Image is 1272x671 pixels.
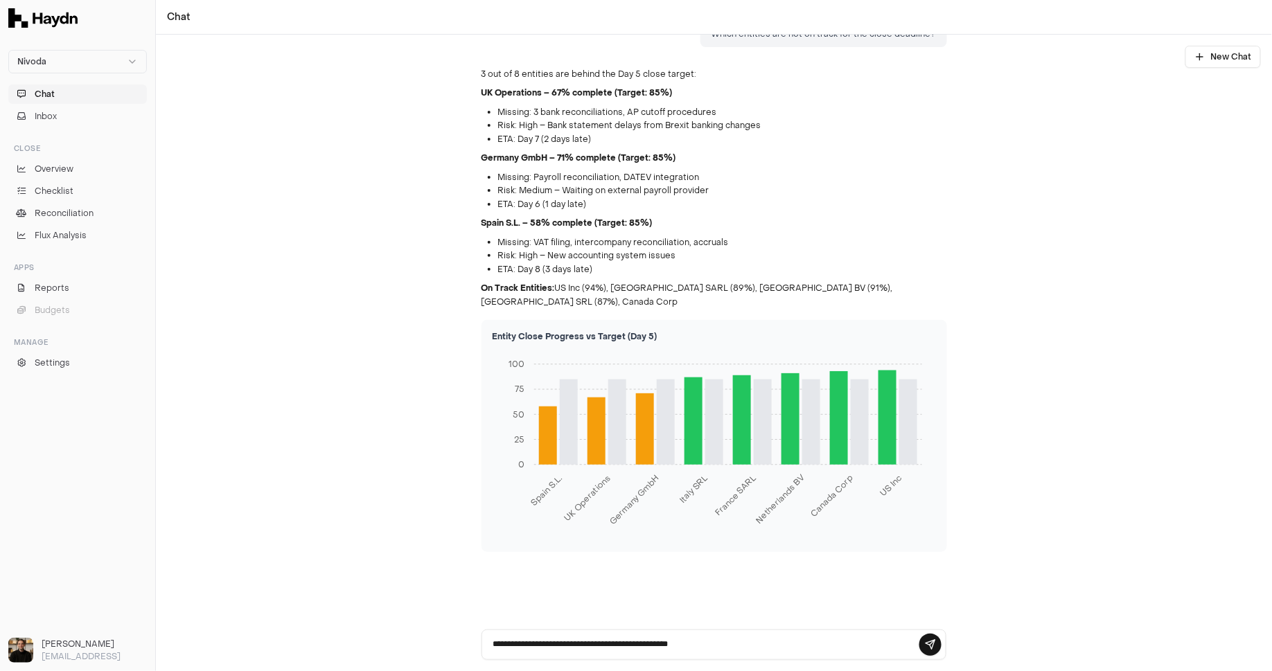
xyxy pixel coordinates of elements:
img: Ole Heine [8,638,33,663]
span: Nivoda [17,56,46,67]
span: Settings [35,357,70,369]
strong: On Track Entities: [482,283,555,294]
li: Missing: 3 bank reconciliations, AP cutoff procedures [498,106,947,120]
tspan: 25 [514,434,524,445]
tspan: 50 [513,409,524,420]
li: Missing: VAT filing, intercompany reconciliation, accruals [498,236,947,250]
tspan: 0 [518,459,524,470]
a: Flux Analysis [8,226,147,245]
a: Reports [8,278,147,298]
strong: Spain S.L. – 58% complete (Target: 85%) [482,217,653,229]
tspan: Canada Corp [808,473,855,520]
h4: Entity Close Progress vs Target (Day 5) [493,331,936,342]
tspan: Spain S.L. [529,473,565,509]
tspan: Netherlands BV [753,472,807,526]
tspan: UK Operations [562,473,613,524]
a: Settings [8,353,147,373]
tspan: 75 [515,384,524,395]
strong: Germany GmbH – 71% complete (Target: 85%) [482,152,676,163]
span: Flux Analysis [35,229,87,242]
span: Chat [35,88,55,100]
strong: UK Operations – 67% complete (Target: 85%) [482,87,673,98]
a: Reconciliation [8,204,147,223]
div: Apps [8,256,147,278]
li: ETA: Day 8 (3 days late) [498,263,947,277]
li: Risk: Medium – Waiting on external payroll provider [498,184,947,198]
tspan: Italy SRL [677,473,709,506]
p: [EMAIL_ADDRESS] [42,650,147,663]
li: ETA: Day 6 (1 day late) [498,198,947,212]
tspan: France SARL [713,473,759,519]
nav: breadcrumb [156,10,202,24]
img: Haydn Logo [8,8,78,28]
button: Nivoda [8,50,147,73]
span: Reports [35,282,69,294]
h3: [PERSON_NAME] [42,638,147,650]
a: Overview [8,159,147,179]
span: Checklist [35,185,73,197]
p: 3 out of 8 entities are behind the Day 5 close target: [482,68,947,82]
tspan: US Inc [878,473,903,499]
button: Inbox [8,107,147,126]
li: Risk: High – Bank statement delays from Brexit banking changes [498,119,947,133]
span: Reconciliation [35,207,94,220]
tspan: 100 [509,359,524,370]
p: US Inc (94%), [GEOGRAPHIC_DATA] SARL (89%), [GEOGRAPHIC_DATA] BV (91%), [GEOGRAPHIC_DATA] SRL (87... [482,282,947,309]
a: Chat [167,10,191,24]
li: Risk: High – New accounting system issues [498,249,947,263]
span: Overview [35,163,73,175]
button: New Chat [1185,46,1261,68]
div: Manage [8,331,147,353]
li: Missing: Payroll reconciliation, DATEV integration [498,171,947,185]
a: Checklist [8,181,147,201]
tspan: Germany GmbH [607,473,661,527]
li: ETA: Day 7 (2 days late) [498,133,947,147]
button: Budgets [8,301,147,320]
div: Close [8,137,147,159]
span: Inbox [35,110,57,123]
button: Chat [8,84,147,104]
span: Budgets [35,304,70,316]
p: Which entities are not on track for the close deadline? [712,28,936,42]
